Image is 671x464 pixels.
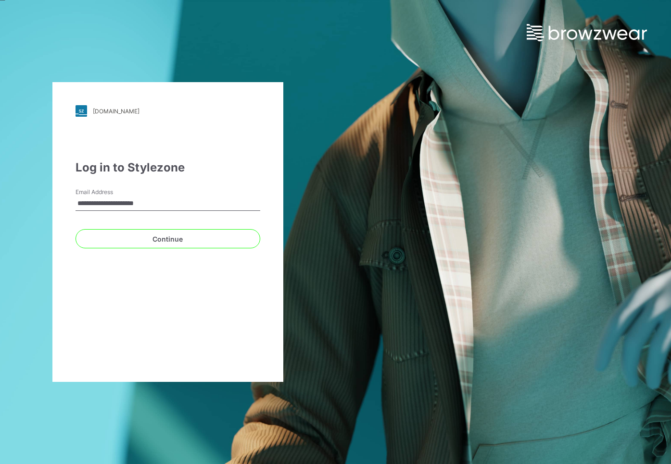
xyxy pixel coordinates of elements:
button: Continue [76,229,260,248]
a: [DOMAIN_NAME] [76,105,260,117]
div: Log in to Stylezone [76,159,260,176]
img: stylezone-logo.562084cfcfab977791bfbf7441f1a819.svg [76,105,87,117]
div: [DOMAIN_NAME] [93,108,139,115]
label: Email Address [76,188,143,196]
img: browzwear-logo.e42bd6dac1945053ebaf764b6aa21510.svg [527,24,647,41]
